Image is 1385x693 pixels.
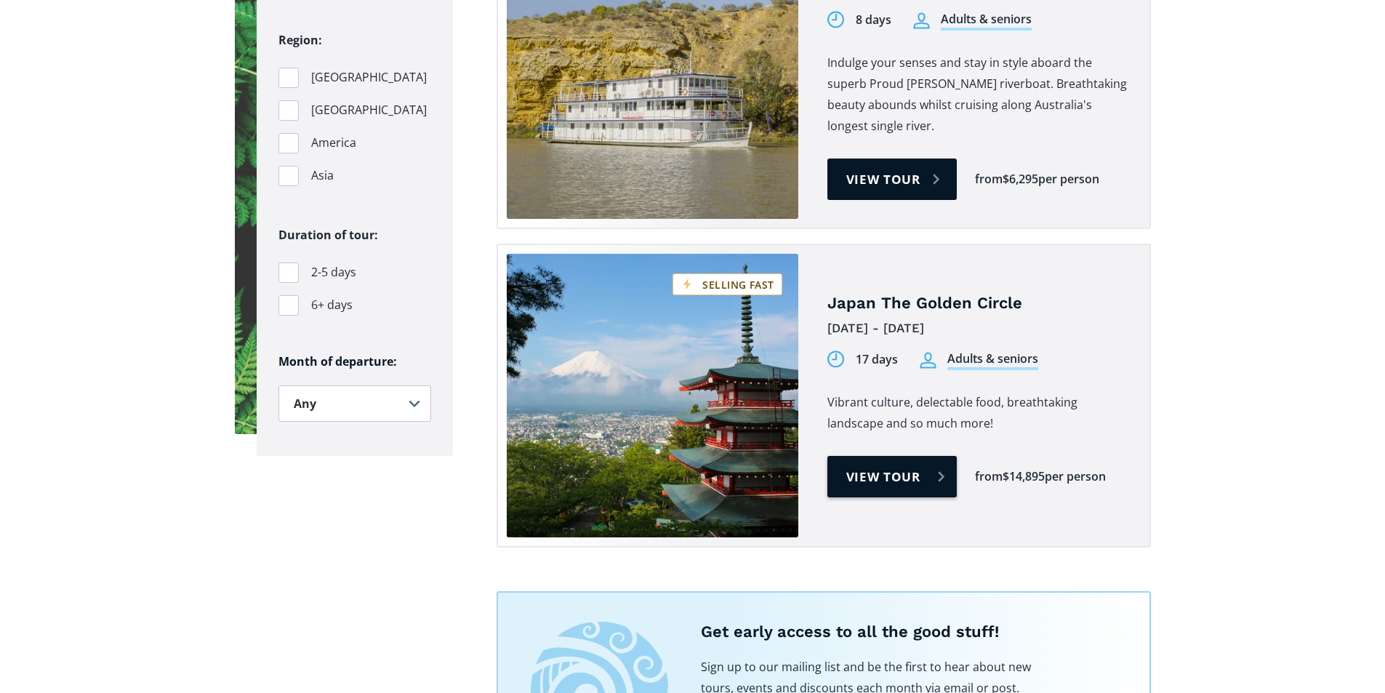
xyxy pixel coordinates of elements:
div: Adults & seniors [947,350,1038,370]
div: 17 [856,351,869,368]
div: 8 [856,12,862,28]
h5: Get early access to all the good stuff! [701,622,1117,643]
a: View tour [827,456,958,497]
h6: Month of departure: [278,354,431,369]
legend: Duration of tour: [278,225,378,246]
span: [GEOGRAPHIC_DATA] [311,68,427,87]
div: from [975,171,1003,188]
div: per person [1038,171,1099,188]
div: days [865,12,891,28]
span: 2-5 days [311,263,356,282]
h4: Japan The Golden Circle [827,293,1128,314]
p: Vibrant culture, delectable food, breathtaking landscape and so much more! [827,392,1128,434]
div: per person [1045,468,1106,485]
span: Asia [311,166,334,185]
a: View tour [827,159,958,200]
div: days [872,351,898,368]
p: Indulge your senses and stay in style aboard the superb Proud [PERSON_NAME] riverboat. Breathtaki... [827,52,1128,137]
div: Adults & seniors [941,11,1032,31]
div: [DATE] - [DATE] [827,317,1128,340]
span: [GEOGRAPHIC_DATA] [311,100,427,120]
span: 6+ days [311,295,353,315]
div: from [975,468,1003,485]
div: $6,295 [1003,171,1038,188]
div: $14,895 [1003,468,1045,485]
legend: Region: [278,30,322,51]
span: America [311,133,356,153]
